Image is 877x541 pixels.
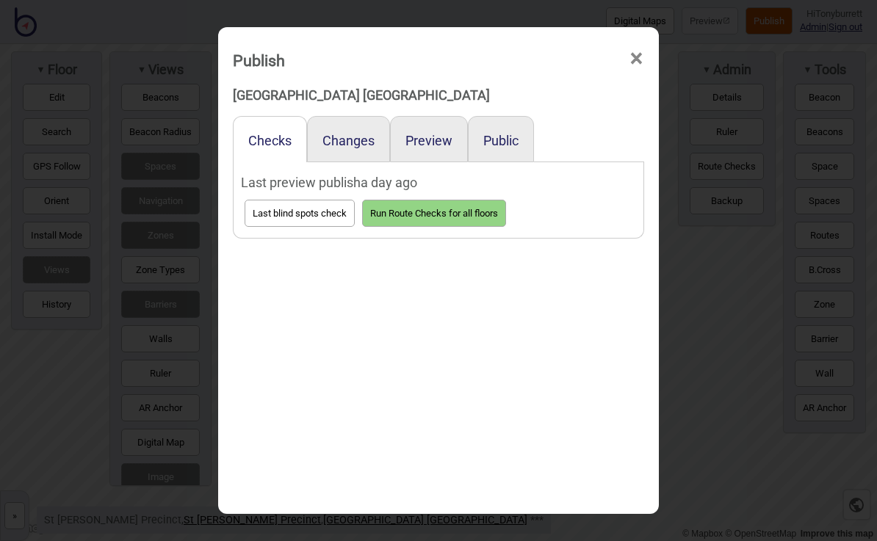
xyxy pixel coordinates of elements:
button: Checks [248,133,292,148]
div: Publish [233,45,285,76]
button: Changes [322,133,375,148]
span: × [629,35,644,83]
button: Preview [405,133,452,148]
button: Run Route Checks for all floors [362,200,506,227]
div: [GEOGRAPHIC_DATA] [GEOGRAPHIC_DATA] [233,82,644,109]
button: Public [483,133,519,148]
div: Last preview publish a day ago [241,170,636,196]
button: Last blind spots check [245,200,355,227]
